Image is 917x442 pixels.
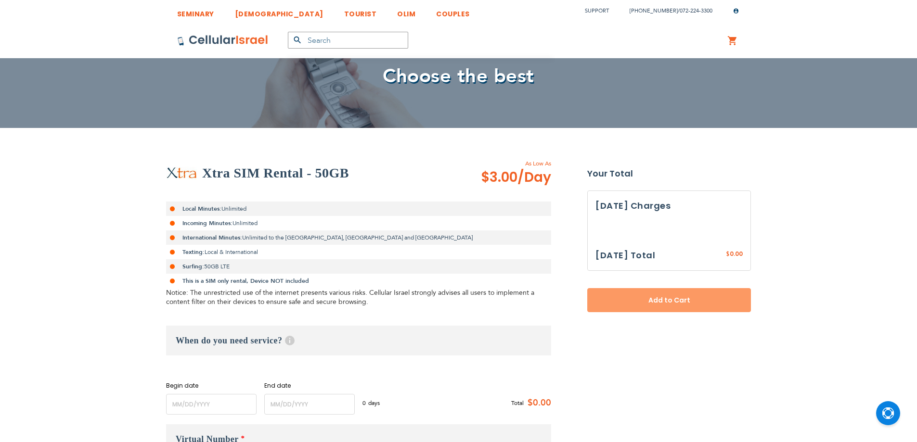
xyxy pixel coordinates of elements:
[362,399,368,407] span: 0
[680,7,712,14] a: 072-224-3300
[177,2,214,20] a: SEMINARY
[182,263,204,270] strong: Surfing:
[202,164,349,183] h2: Xtra SIM Rental - 50GB
[182,205,221,213] strong: Local Minutes:
[264,394,355,415] input: MM/DD/YYYY
[620,4,712,18] li: /
[397,2,415,20] a: OLIM
[481,168,551,187] span: $3.00
[455,159,551,168] span: As Low As
[511,399,524,407] span: Total
[368,399,380,407] span: days
[585,7,609,14] a: Support
[383,63,534,89] span: Choose the best
[436,2,470,20] a: COUPLES
[182,277,309,285] strong: This is a SIM only rental, Device NOT included
[166,216,551,230] li: Unlimited
[166,259,551,274] li: 50GB LTE
[166,245,551,259] li: Local & International
[730,250,743,258] span: 0.00
[630,7,678,14] a: [PHONE_NUMBER]
[587,166,751,181] strong: Your Total
[166,326,551,355] h3: When do you need service?
[166,202,551,216] li: Unlimited
[726,250,730,259] span: $
[177,35,269,46] img: Cellular Israel Logo
[166,230,551,245] li: Unlimited to the [GEOGRAPHIC_DATA], [GEOGRAPHIC_DATA] and [GEOGRAPHIC_DATA]
[166,167,197,179] img: Xtra SIM Rental - 50GB
[344,2,377,20] a: TOURIST
[517,168,551,187] span: /Day
[595,199,743,213] h3: [DATE] Charges
[288,32,408,49] input: Search
[264,381,355,390] label: End date
[166,288,551,306] div: Notice: The unrestricted use of the internet presents various risks. Cellular Israel strongly adv...
[182,248,205,256] strong: Texting:
[182,219,232,227] strong: Incoming Minutes:
[524,396,551,410] span: $0.00
[595,248,655,263] h3: [DATE] Total
[285,336,295,345] span: Help
[166,381,257,390] label: Begin date
[182,234,242,241] strong: International Minutes:
[235,2,323,20] a: [DEMOGRAPHIC_DATA]
[166,394,257,415] input: MM/DD/YYYY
